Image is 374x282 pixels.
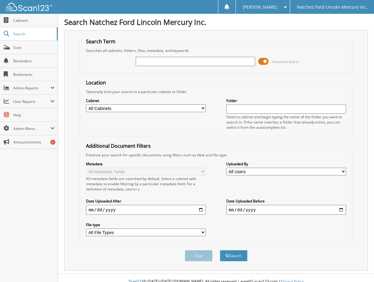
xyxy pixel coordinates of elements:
div: All metadata fields are searched by default. Select a cabinet with metadata to enable filtering b... [86,176,206,192]
div: Optionally limit your search to a particular cabinet or folder [83,89,349,94]
div: Searches all cabinets, folders, files, metadata, and keywords [83,48,349,53]
label: Date Uploaded Before [226,198,346,204]
span: Cabinets [13,18,55,23]
label: Uploaded By [226,161,346,166]
label: Cabinet [86,98,206,103]
span: Natchez Ford Lincoln Mercury Inc. [297,5,367,9]
input: start [86,205,206,215]
span: Admin Menu [13,126,50,131]
input: end [226,205,346,215]
legend: Search Term [83,38,119,45]
span: Reminders [13,58,55,64]
span: Search [13,31,54,37]
span: User Reports [13,99,50,104]
span: Help [13,112,55,118]
label: Metadata [86,161,206,166]
span: Advanced Search [272,59,299,64]
div: 6 [50,140,55,145]
span: Announcements [13,139,55,145]
legend: Additional Document Filters [83,143,154,149]
span: [PERSON_NAME] [243,5,277,9]
legend: Location [83,79,109,86]
label: Date Uploaded After [86,198,206,204]
span: Bookmarks [13,72,55,77]
label: File type [86,222,206,227]
span: Admin Reports [13,85,50,91]
img: scan123-logo-white.svg [6,3,52,11]
div: Select a cabinet and begin typing the name of the folder you want to search in. If the name match... [226,114,346,130]
h1: Search Natchez Ford Lincoln Mercury Inc. [64,17,368,27]
span: Scan [13,45,55,50]
div: Enhance your search for specific documents using filters such as date and file type. [83,152,349,158]
iframe: Chat Widget [343,253,374,282]
a: here [132,186,140,192]
button: Search [220,250,247,261]
button: Clear [185,250,212,261]
label: Folder [226,98,346,103]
